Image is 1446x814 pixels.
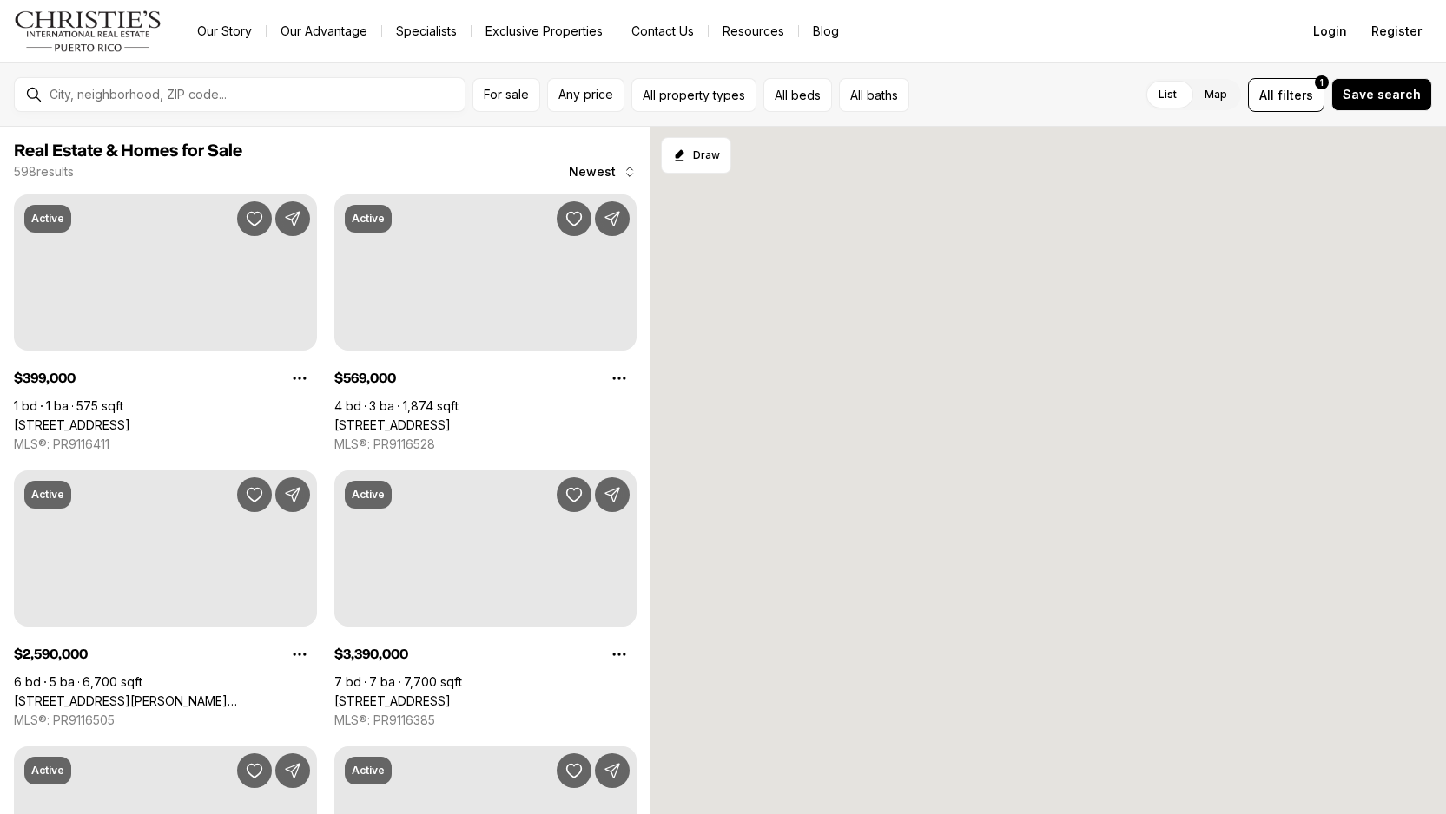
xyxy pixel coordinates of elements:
span: 1 [1320,75,1324,89]
label: List [1145,79,1191,110]
p: Active [31,212,64,226]
a: 504 TINTILLO HILLS ESTATES RD, GUAYNABO PR, 00966 [334,693,451,709]
a: Exclusive Properties [472,19,617,43]
button: For sale [472,78,540,112]
button: Save Property: 5803 JOSÉ M. TARTAK AVE #407 [237,753,272,788]
button: Property options [602,637,637,672]
button: All beds [763,78,832,112]
button: Property options [282,361,317,396]
label: Map [1191,79,1241,110]
span: filters [1278,86,1313,104]
span: Register [1371,24,1422,38]
button: Save Property: A12 CALLE 4 [557,201,591,236]
button: Save Property: 152 CALLE LUNA [237,477,272,512]
img: logo [14,10,162,52]
a: Resources [709,19,798,43]
button: Login [1303,14,1357,49]
button: Save Property: 504 TINTILLO HILLS ESTATES RD [557,477,591,512]
span: For sale [484,88,529,102]
button: Save Property: 6165 AVENUE ISLA VERDE #1450 [237,201,272,236]
button: All property types [631,78,756,112]
p: Active [31,764,64,778]
a: Our Advantage [267,19,381,43]
p: Active [352,212,385,226]
span: Real Estate & Homes for Sale [14,142,242,160]
button: Contact Us [617,19,708,43]
button: Save Property: 315 LUNA ST., MAESTRO RAFAEL CORDERO COND. #2-A [557,753,591,788]
a: A12 CALLE 4, GUAYNABO PR, 00966 [334,417,451,433]
button: Register [1361,14,1432,49]
a: Our Story [183,19,266,43]
p: 598 results [14,165,74,179]
button: Any price [547,78,624,112]
span: Save search [1343,88,1421,102]
span: All [1259,86,1274,104]
a: Specialists [382,19,471,43]
a: 6165 AVENUE ISLA VERDE #1450, CAROLINA PR, 00979 [14,417,130,433]
button: Newest [558,154,647,189]
button: Property options [602,361,637,396]
button: Property options [282,637,317,672]
button: Allfilters1 [1248,78,1324,112]
button: All baths [839,78,909,112]
span: Login [1313,24,1347,38]
a: Blog [799,19,853,43]
p: Active [352,488,385,502]
span: Newest [569,165,616,179]
a: 152 CALLE LUNA, SAN JUAN PR, 00901 [14,693,317,709]
p: Active [31,488,64,502]
button: Start drawing [661,137,731,174]
p: Active [352,764,385,778]
span: Any price [558,88,613,102]
button: Save search [1331,78,1432,111]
